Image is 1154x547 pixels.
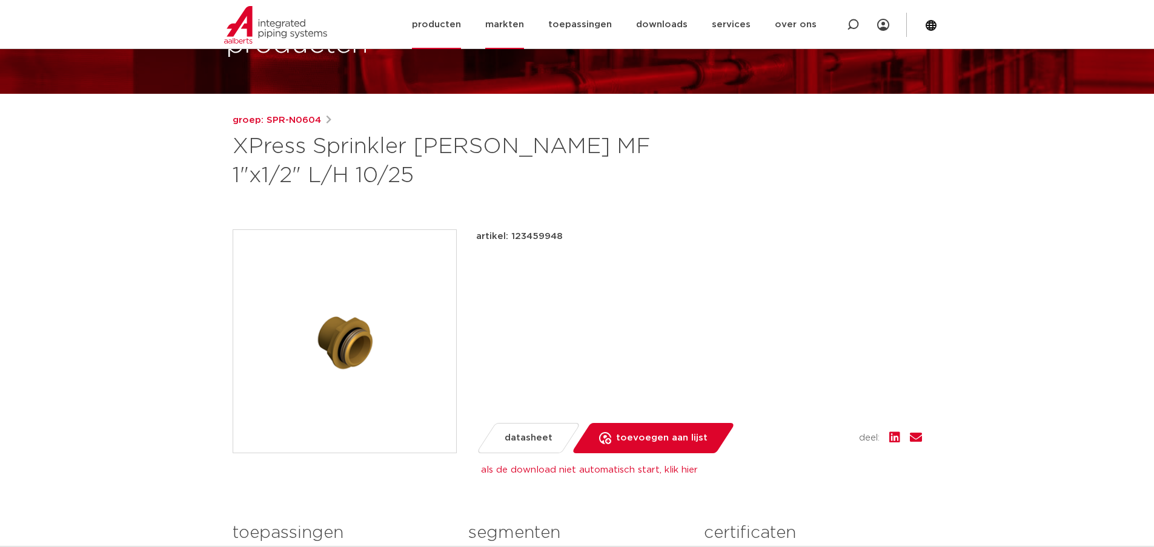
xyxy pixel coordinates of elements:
h3: certificaten [704,521,921,545]
h3: toepassingen [233,521,450,545]
span: deel: [859,431,880,445]
p: artikel: 123459948 [476,229,563,244]
img: Product Image for XPress Sprinkler ML verloop MF 1"x1/2" L/H 10/25 [233,230,456,453]
a: als de download niet automatisch start, klik hier [481,465,698,474]
span: toevoegen aan lijst [616,428,708,448]
h1: XPress Sprinkler [PERSON_NAME] MF 1"x1/2" L/H 10/25 [233,133,688,191]
a: groep: SPR-N0604 [233,113,321,128]
a: datasheet [476,423,580,453]
h3: segmenten [468,521,686,545]
span: datasheet [505,428,552,448]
